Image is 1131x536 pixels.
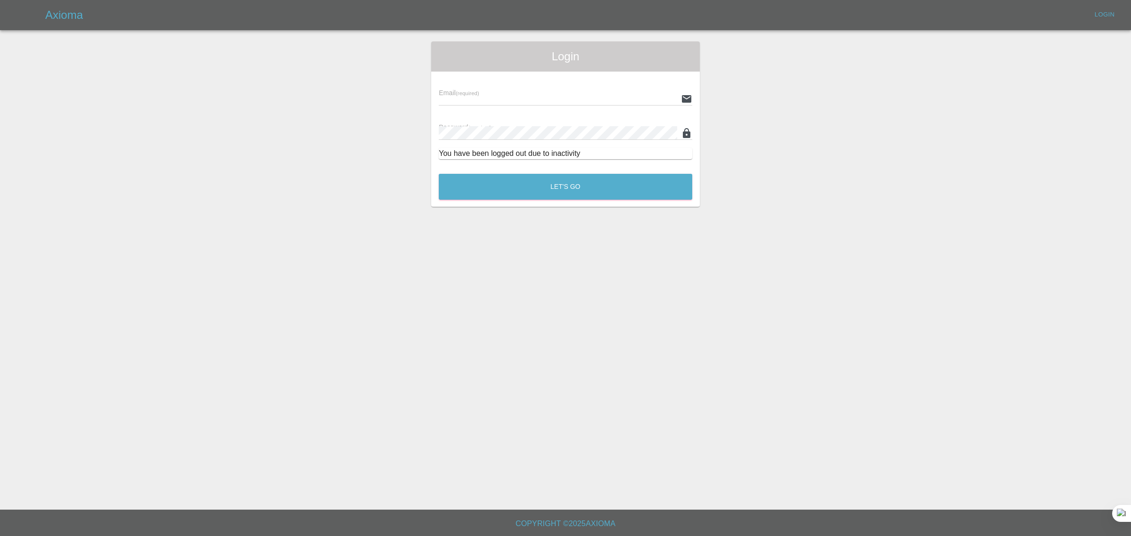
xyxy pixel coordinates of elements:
button: Let's Go [439,174,692,200]
small: (required) [456,90,479,96]
span: Password [439,123,492,131]
h5: Axioma [45,8,83,23]
h6: Copyright © 2025 Axioma [8,517,1123,530]
span: Email [439,89,479,97]
span: Login [439,49,692,64]
a: Login [1090,8,1120,22]
small: (required) [468,125,492,130]
div: You have been logged out due to inactivity [439,148,692,159]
